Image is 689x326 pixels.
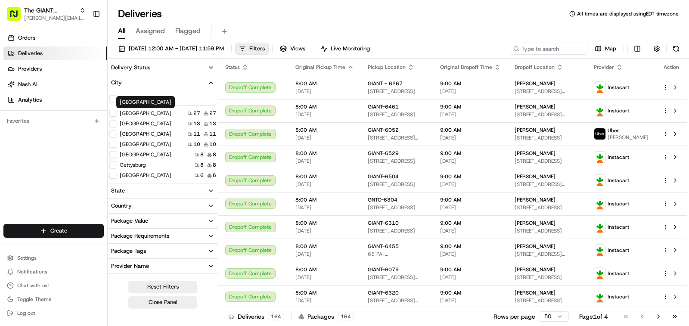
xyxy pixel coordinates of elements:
[368,266,399,273] span: GIANT-6079
[608,127,619,134] span: Uber
[295,196,354,203] span: 8:00 AM
[193,120,200,127] span: 13
[209,130,216,137] span: 11
[608,224,629,230] span: Instacart
[120,172,171,179] label: [GEOGRAPHIC_DATA]
[18,81,37,88] span: Nash AI
[515,289,556,296] span: [PERSON_NAME]
[111,262,149,270] div: Provider Name
[200,172,204,179] span: 6
[368,80,403,87] span: GIANT - 6267
[515,88,580,95] span: [STREET_ADDRESS][PERSON_NAME]
[118,7,162,21] h1: Deliveries
[368,204,426,211] span: [STREET_ADDRESS]
[515,127,556,134] span: [PERSON_NAME]
[594,64,614,71] span: Provider
[493,312,535,321] p: Rows per page
[368,88,426,95] span: [STREET_ADDRESS]
[9,82,24,98] img: 1736555255976-a54dd68f-1ca7-489b-9aae-adbdc363a1c4
[368,243,399,250] span: GIANT-6455
[295,251,354,258] span: [DATE]
[111,64,150,71] div: Delivery Status
[295,274,354,281] span: [DATE]
[295,127,354,134] span: 8:00 AM
[515,111,580,118] span: [STREET_ADDRESS][PERSON_NAME]
[3,252,104,264] button: Settings
[368,103,399,110] span: GIANT-6461
[111,202,132,210] div: Country
[5,121,69,137] a: 📗Knowledge Base
[515,64,555,71] span: Dropoff Location
[111,187,125,195] div: State
[594,128,605,140] img: profile_uber_ahold_partner.png
[368,220,399,227] span: GIANT-6310
[86,146,104,152] span: Pylon
[295,266,354,273] span: 8:00 AM
[608,270,629,277] span: Instacart
[368,251,426,258] span: 65 PA-[GEOGRAPHIC_DATA], [GEOGRAPHIC_DATA]
[17,296,52,303] span: Toggle Theme
[295,243,354,250] span: 8:00 AM
[200,151,204,158] span: 8
[368,158,426,165] span: [STREET_ADDRESS]
[18,34,35,42] span: Orders
[368,111,426,118] span: [STREET_ADDRESS]
[295,297,354,304] span: [DATE]
[18,65,42,73] span: Providers
[213,161,216,168] span: 8
[608,247,629,254] span: Instacart
[515,266,556,273] span: [PERSON_NAME]
[111,247,146,255] div: Package Tags
[29,82,141,91] div: Start new chat
[440,297,501,304] span: [DATE]
[594,82,605,93] img: profile_instacart_ahold_partner.png
[368,150,399,157] span: GIANT-6529
[213,172,216,179] span: 6
[440,103,501,110] span: 9:00 AM
[193,130,200,137] span: 11
[515,181,580,188] span: [STREET_ADDRESS][PERSON_NAME]
[120,130,171,137] label: [GEOGRAPHIC_DATA]
[3,293,104,305] button: Toggle Theme
[29,91,109,98] div: We're available if you need us!
[18,50,43,57] span: Deliveries
[136,26,165,36] span: Assigned
[295,111,354,118] span: [DATE]
[515,134,580,141] span: [STREET_ADDRESS]
[515,204,580,211] span: [STREET_ADDRESS]
[108,199,218,213] button: Country
[3,31,107,45] a: Orders
[594,175,605,186] img: profile_instacart_ahold_partner.png
[338,313,354,320] div: 164
[440,111,501,118] span: [DATE]
[229,312,284,321] div: Deliveries
[440,134,501,141] span: [DATE]
[115,43,228,55] button: [DATE] 12:00 AM - [DATE] 11:59 PM
[295,204,354,211] span: [DATE]
[440,274,501,281] span: [DATE]
[594,221,605,233] img: profile_instacart_ahold_partner.png
[295,158,354,165] span: [DATE]
[9,34,157,48] p: Welcome 👋
[515,158,580,165] span: [STREET_ADDRESS]
[193,141,200,148] span: 10
[368,134,426,141] span: [STREET_ADDRESS][PERSON_NAME]
[440,220,501,227] span: 9:00 AM
[368,173,399,180] span: GIANT-6504
[298,312,354,321] div: Packages
[608,107,629,114] span: Instacart
[111,79,122,87] div: City
[594,198,605,209] img: profile_instacart_ahold_partner.png
[440,204,501,211] span: [DATE]
[579,312,608,321] div: Page 1 of 4
[146,85,157,95] button: Start new chat
[440,64,492,71] span: Original Dropoff Time
[368,127,399,134] span: GIANT-6052
[515,297,580,304] span: [STREET_ADDRESS]
[116,96,175,108] div: [GEOGRAPHIC_DATA]
[515,196,556,203] span: [PERSON_NAME]
[73,126,80,133] div: 💻
[515,103,556,110] span: [PERSON_NAME]
[515,80,556,87] span: [PERSON_NAME]
[440,196,501,203] span: 9:00 AM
